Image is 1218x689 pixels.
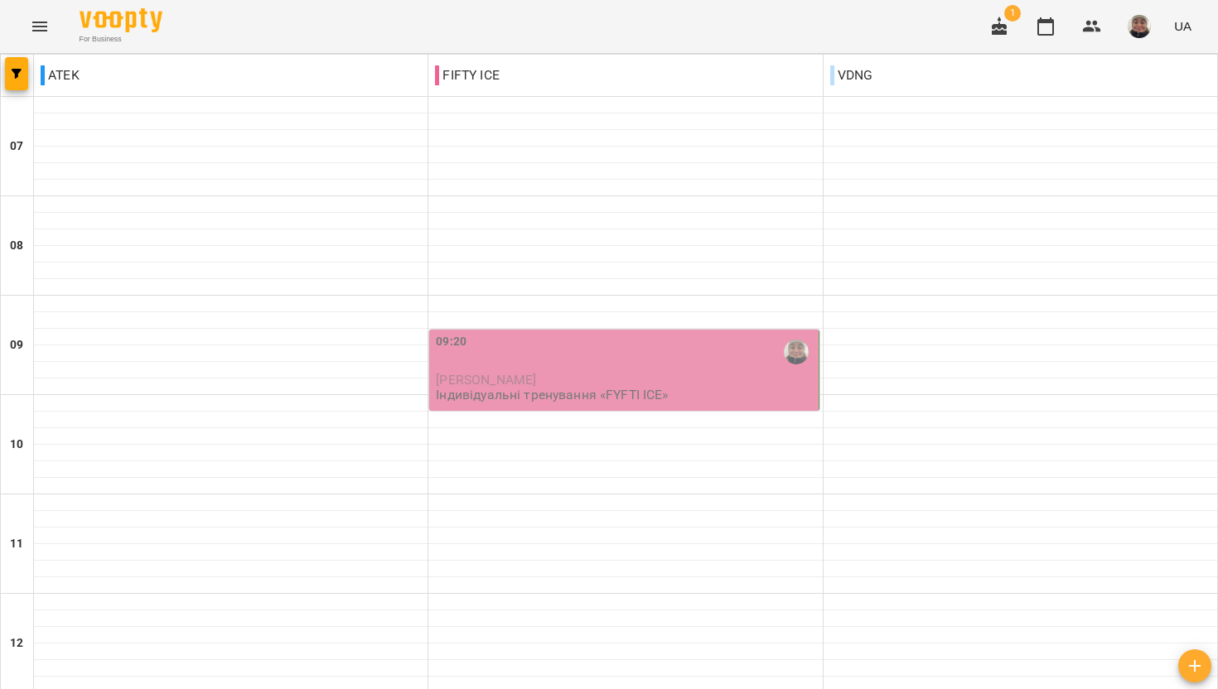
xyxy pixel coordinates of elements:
p: ATEK [41,65,80,85]
h6: 11 [10,535,23,553]
span: For Business [80,34,162,45]
label: 09:20 [436,333,466,351]
h6: 10 [10,436,23,454]
img: 4cf27c03cdb7f7912a44474f3433b006.jpeg [1128,15,1151,38]
span: UA [1174,17,1191,35]
h6: 09 [10,336,23,354]
p: VDNG [830,65,873,85]
button: Створити урок [1178,649,1211,682]
button: Menu [20,7,60,46]
p: Індивідуальні тренування «FYFTI ICE» [436,388,668,402]
p: FIFTY ICE [435,65,499,85]
img: Voopty Logo [80,8,162,32]
span: 1 [1004,5,1021,22]
h6: 08 [10,237,23,255]
h6: 07 [10,137,23,156]
span: [PERSON_NAME] [436,372,536,388]
img: Чайкіна Юлія [784,340,809,364]
h6: 12 [10,634,23,653]
button: UA [1167,11,1198,41]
